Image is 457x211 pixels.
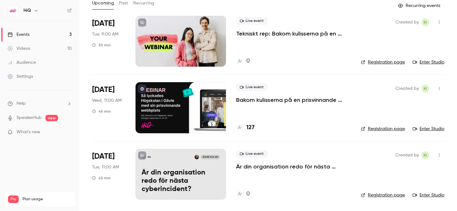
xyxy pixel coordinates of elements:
[8,45,30,52] div: Videos
[413,126,444,132] a: Enter Studio
[201,155,220,159] span: [DATE] 11:00 AM
[236,150,268,158] span: Live event
[361,126,405,132] a: Registration page
[413,192,444,198] a: Enter Studio
[92,18,115,29] span: [DATE]
[8,100,72,107] li: help-dropdown-opener
[92,151,115,162] span: [DATE]
[421,151,429,159] span: Karolina Israelsson
[8,73,33,80] div: Settings
[236,30,351,37] a: Tekniskt rep: Bakom kulisserna på en prisvinnande webbplats
[236,123,255,132] a: 127
[17,129,40,135] span: What's new
[424,151,427,159] span: KI
[92,16,125,67] div: Aug 26 Tue, 9:00 AM (Europe/Stockholm)
[92,109,111,114] div: 45 min
[92,175,111,181] div: 45 min
[236,163,351,170] a: Är din organisation redo för nästa cyberincident?
[236,57,250,65] a: 0
[395,85,419,92] span: Created by
[236,190,250,198] a: 0
[246,123,255,132] h4: 127
[395,18,419,26] span: Created by
[8,59,36,66] div: Audience
[92,31,118,37] span: Tue, 9:00 AM
[395,151,419,159] span: Created by
[64,129,72,135] iframe: Noticeable Trigger
[395,1,444,11] button: Recurring events
[92,85,115,95] span: [DATE]
[361,59,405,65] a: Registration page
[246,57,250,65] h4: 0
[8,195,19,203] span: Pro
[246,190,250,198] h4: 0
[148,155,151,159] p: HiQ
[8,31,30,38] div: Events
[413,59,444,65] a: Enter Studio
[421,18,429,26] span: Karolina Israelsson
[136,149,226,200] a: Är din organisation redo för nästa cyberincident?HiQPernilla Rönn[DATE] 11:00 AMÄr din organisati...
[45,115,58,121] span: new
[236,17,268,25] span: Live event
[421,85,429,92] span: Karolina Israelsson
[424,85,427,92] span: KI
[236,83,268,91] span: Live event
[92,97,122,104] span: Wed, 11:00 AM
[8,5,18,16] img: HiQ
[142,169,220,193] p: Är din organisation redo för nästa cyberincident?
[236,96,351,104] a: Bakom kulisserna på en prisvinnande webbplats
[424,18,427,26] span: KI
[23,197,71,202] span: Plan usage
[92,43,111,48] div: 30 min
[92,82,125,133] div: Sep 3 Wed, 11:00 AM (Europe/Stockholm)
[17,100,26,107] span: Help
[92,149,125,200] div: Oct 7 Tue, 11:00 AM (Europe/Stockholm)
[17,115,42,121] a: SpeakerHub
[23,7,31,14] h6: HiQ
[92,164,119,170] span: Tue, 11:00 AM
[361,192,405,198] a: Registration page
[195,155,199,159] img: Pernilla Rönn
